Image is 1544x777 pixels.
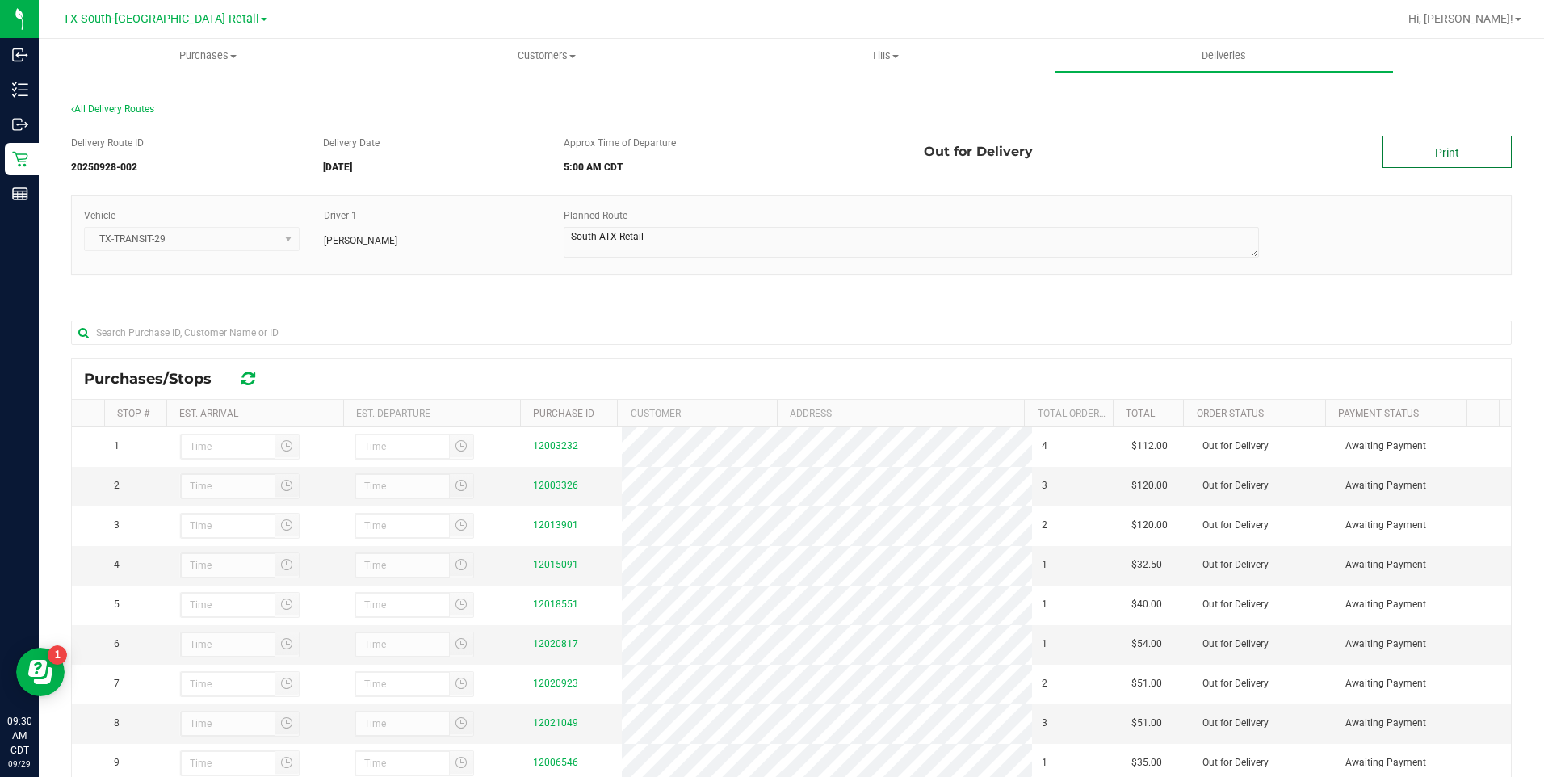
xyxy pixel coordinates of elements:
[39,39,377,73] a: Purchases
[323,136,380,150] label: Delivery Date
[533,559,578,570] a: 12015091
[717,48,1054,63] span: Tills
[39,48,377,63] span: Purchases
[1042,557,1047,573] span: 1
[1126,408,1155,419] a: Total
[1338,408,1419,419] a: Payment Status
[1131,676,1162,691] span: $51.00
[1202,597,1269,612] span: Out for Delivery
[114,557,120,573] span: 4
[564,136,676,150] label: Approx Time of Departure
[114,518,120,533] span: 3
[564,208,627,223] label: Planned Route
[114,478,120,493] span: 2
[1042,518,1047,533] span: 2
[1131,518,1168,533] span: $120.00
[777,400,1025,427] th: Address
[1202,716,1269,731] span: Out for Delivery
[1202,755,1269,771] span: Out for Delivery
[1042,636,1047,652] span: 1
[533,757,578,768] a: 12006546
[564,162,900,173] h5: 5:00 AM CDT
[71,321,1512,345] input: Search Purchase ID, Customer Name or ID
[378,48,715,63] span: Customers
[114,676,120,691] span: 7
[1042,439,1047,454] span: 4
[114,636,120,652] span: 6
[84,208,115,223] label: Vehicle
[12,116,28,132] inline-svg: Outbound
[1345,716,1426,731] span: Awaiting Payment
[7,758,31,770] p: 09/29
[1042,597,1047,612] span: 1
[1202,478,1269,493] span: Out for Delivery
[324,233,397,248] span: [PERSON_NAME]
[114,755,120,771] span: 9
[716,39,1055,73] a: Tills
[533,638,578,649] a: 12020817
[117,408,149,419] a: Stop #
[1202,557,1269,573] span: Out for Delivery
[1345,439,1426,454] span: Awaiting Payment
[1202,676,1269,691] span: Out for Delivery
[1131,636,1162,652] span: $54.00
[533,598,578,610] a: 12018551
[1042,676,1047,691] span: 2
[343,400,520,427] th: Est. Departure
[1131,478,1168,493] span: $120.00
[1197,408,1264,419] a: Order Status
[114,439,120,454] span: 1
[377,39,715,73] a: Customers
[1202,636,1269,652] span: Out for Delivery
[1042,478,1047,493] span: 3
[1055,39,1393,73] a: Deliveries
[1131,597,1162,612] span: $40.00
[533,678,578,689] a: 12020923
[71,162,137,173] strong: 20250928-002
[63,12,259,26] span: TX South-[GEOGRAPHIC_DATA] Retail
[324,208,357,223] label: Driver 1
[533,519,578,531] a: 12013901
[1131,716,1162,731] span: $51.00
[114,597,120,612] span: 5
[1345,676,1426,691] span: Awaiting Payment
[1042,755,1047,771] span: 1
[1131,755,1162,771] span: $35.00
[48,645,67,665] iframe: Resource center unread badge
[71,136,144,150] label: Delivery Route ID
[1180,48,1268,63] span: Deliveries
[1345,755,1426,771] span: Awaiting Payment
[1345,478,1426,493] span: Awaiting Payment
[1131,557,1162,573] span: $32.50
[1345,557,1426,573] span: Awaiting Payment
[1042,716,1047,731] span: 3
[71,103,154,115] span: All Delivery Routes
[12,186,28,202] inline-svg: Reports
[1202,518,1269,533] span: Out for Delivery
[16,648,65,696] iframe: Resource center
[12,47,28,63] inline-svg: Inbound
[1131,439,1168,454] span: $112.00
[1345,636,1426,652] span: Awaiting Payment
[533,717,578,729] a: 12021049
[1408,12,1513,25] span: Hi, [PERSON_NAME]!
[1345,518,1426,533] span: Awaiting Payment
[617,400,776,427] th: Customer
[924,136,1033,168] span: Out for Delivery
[7,714,31,758] p: 09:30 AM CDT
[12,82,28,98] inline-svg: Inventory
[323,162,539,173] h5: [DATE]
[12,151,28,167] inline-svg: Retail
[1382,136,1512,168] a: Print Manifest
[1345,597,1426,612] span: Awaiting Payment
[1202,439,1269,454] span: Out for Delivery
[533,480,578,491] a: 12003326
[114,716,120,731] span: 8
[1024,400,1113,427] th: Total Order Lines
[533,440,578,451] a: 12003232
[533,408,594,419] a: Purchase ID
[179,408,238,419] a: Est. Arrival
[84,370,228,388] span: Purchases/Stops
